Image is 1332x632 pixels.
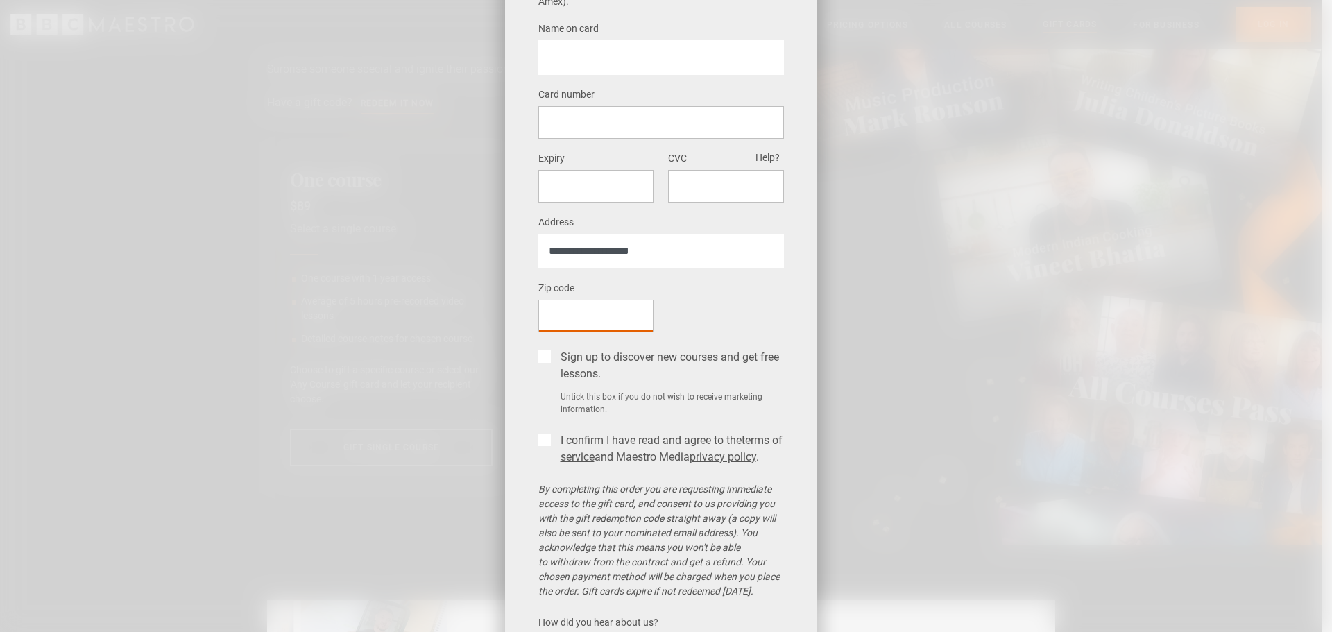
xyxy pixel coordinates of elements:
[538,21,599,37] label: Name on card
[538,615,658,631] label: How did you hear about us?
[690,450,756,463] a: privacy policy
[549,116,773,129] iframe: Secure card number input frame
[549,180,642,193] iframe: Secure expiration date input frame
[751,149,784,167] button: Help?
[668,151,687,167] label: CVC
[561,434,783,463] a: terms of service
[555,349,784,382] label: Sign up to discover new courses and get free lessons.
[538,280,574,297] label: Zip code
[555,432,784,466] label: I confirm I have read and agree to the and Maestro Media .
[538,214,574,231] label: Address
[679,180,772,193] iframe: Secure CVC input frame
[538,151,565,167] label: Expiry
[538,87,595,103] label: Card number
[538,482,784,599] p: By completing this order you are requesting immediate access to the gift card, and consent to us ...
[549,309,642,323] iframe: Secure postal code input frame
[555,391,784,416] small: Untick this box if you do not wish to receive marketing information.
